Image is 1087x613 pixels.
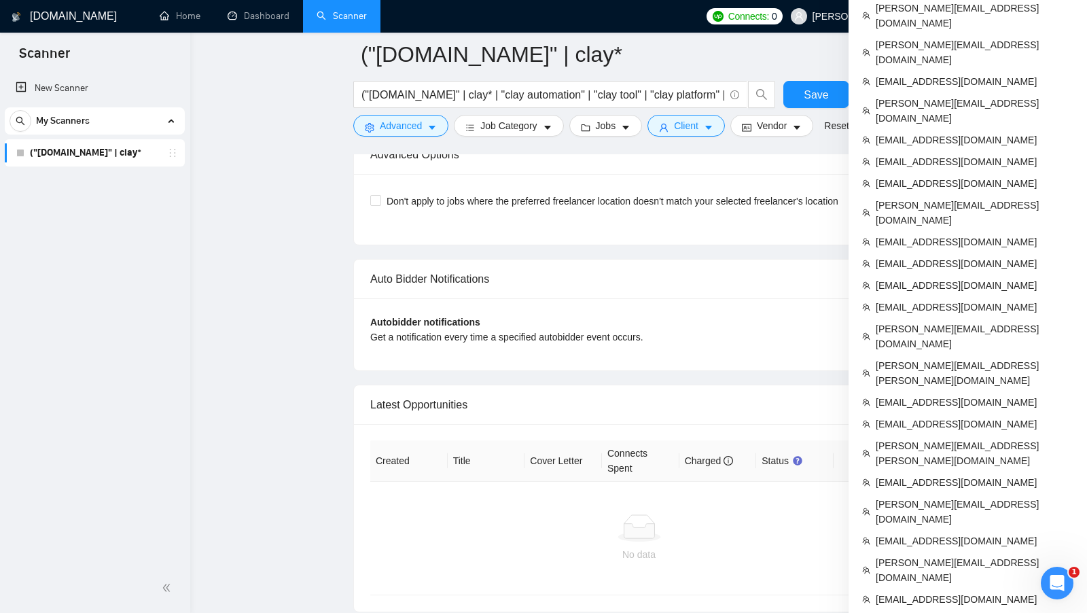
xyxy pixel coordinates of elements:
[448,440,525,482] th: Title
[876,154,1073,169] span: [EMAIL_ADDRESS][DOMAIN_NAME]
[876,74,1073,89] span: [EMAIL_ADDRESS][DOMAIN_NAME]
[621,122,630,133] span: caret-down
[862,595,870,603] span: team
[602,440,679,482] th: Connects Spent
[876,438,1073,468] span: [PERSON_NAME][EMAIL_ADDRESS][PERSON_NAME][DOMAIN_NAME]
[162,581,175,595] span: double-left
[804,86,828,103] span: Save
[596,118,616,133] span: Jobs
[16,75,174,102] a: New Scanner
[876,176,1073,191] span: [EMAIL_ADDRESS][DOMAIN_NAME]
[792,122,802,133] span: caret-down
[794,12,804,21] span: user
[862,158,870,166] span: team
[728,9,769,24] span: Connects:
[862,107,870,115] span: team
[862,209,870,217] span: team
[361,37,896,71] input: Scanner name...
[862,260,870,268] span: team
[757,118,787,133] span: Vendor
[876,497,1073,527] span: [PERSON_NAME][EMAIL_ADDRESS][DOMAIN_NAME]
[427,122,437,133] span: caret-down
[862,12,870,20] span: team
[876,234,1073,249] span: [EMAIL_ADDRESS][DOMAIN_NAME]
[730,90,739,99] span: info-circle
[876,358,1073,388] span: [PERSON_NAME][EMAIL_ADDRESS][PERSON_NAME][DOMAIN_NAME]
[862,566,870,574] span: team
[704,122,713,133] span: caret-down
[408,5,434,31] button: Згорнути вікно
[370,317,480,328] b: Autobidder notifications
[480,118,537,133] span: Job Category
[380,118,422,133] span: Advanced
[160,10,200,22] a: homeHome
[862,238,870,246] span: team
[370,385,907,424] div: Latest Opportunities
[36,107,90,135] span: My Scanners
[791,455,804,467] div: Tooltip anchor
[569,115,643,137] button: folderJobscaret-down
[876,198,1073,228] span: [PERSON_NAME][EMAIL_ADDRESS][DOMAIN_NAME]
[361,86,724,103] input: Search Freelance Jobs...
[862,537,870,545] span: team
[876,37,1073,67] span: [PERSON_NAME][EMAIL_ADDRESS][DOMAIN_NAME]
[876,592,1073,607] span: [EMAIL_ADDRESS][DOMAIN_NAME]
[876,1,1073,31] span: [PERSON_NAME][EMAIL_ADDRESS][DOMAIN_NAME]
[647,115,725,137] button: userClientcaret-down
[862,332,870,340] span: team
[8,43,81,72] span: Scanner
[824,118,861,133] a: Reset All
[370,330,773,345] div: Get a notification every time a specified autobidder event occurs.
[876,300,1073,315] span: [EMAIL_ADDRESS][DOMAIN_NAME]
[748,81,775,108] button: search
[862,77,870,86] span: team
[876,417,1073,432] span: [EMAIL_ADDRESS][DOMAIN_NAME]
[862,508,870,516] span: team
[876,475,1073,490] span: [EMAIL_ADDRESS][DOMAIN_NAME]
[876,278,1073,293] span: [EMAIL_ADDRESS][DOMAIN_NAME]
[862,179,870,188] span: team
[685,455,734,466] span: Charged
[862,478,870,487] span: team
[434,5,459,30] div: Закрити
[756,440,834,482] th: Status
[370,440,448,482] th: Created
[381,547,897,562] div: No data
[228,10,289,22] a: dashboardDashboard
[465,122,475,133] span: bars
[862,303,870,311] span: team
[381,194,844,209] span: Don't apply to jobs where the preferred freelancer location doesn't match your selected freelance...
[862,48,870,56] span: team
[713,11,724,22] img: upwork-logo.png
[876,256,1073,271] span: [EMAIL_ADDRESS][DOMAIN_NAME]
[581,122,590,133] span: folder
[749,88,774,101] span: search
[862,369,870,377] span: team
[10,116,31,126] span: search
[1069,567,1080,578] span: 1
[862,136,870,144] span: team
[10,110,31,132] button: search
[783,81,849,108] button: Save
[772,9,777,24] span: 0
[1041,567,1073,599] iframe: Intercom live chat
[5,107,185,167] li: My Scanners
[353,115,448,137] button: settingAdvancedcaret-down
[876,555,1073,585] span: [PERSON_NAME][EMAIL_ADDRESS][DOMAIN_NAME]
[730,115,813,137] button: idcardVendorcaret-down
[724,456,733,466] span: info-circle
[876,96,1073,126] span: [PERSON_NAME][EMAIL_ADDRESS][DOMAIN_NAME]
[862,449,870,457] span: team
[317,10,367,22] a: searchScanner
[742,122,751,133] span: idcard
[862,398,870,406] span: team
[876,533,1073,548] span: [EMAIL_ADDRESS][DOMAIN_NAME]
[370,260,907,298] div: Auto Bidder Notifications
[5,75,185,102] li: New Scanner
[454,115,563,137] button: barsJob Categorycaret-down
[876,395,1073,410] span: [EMAIL_ADDRESS][DOMAIN_NAME]
[167,147,178,158] span: holder
[12,6,21,28] img: logo
[30,139,159,167] a: ("[DOMAIN_NAME]" | clay*
[862,281,870,290] span: team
